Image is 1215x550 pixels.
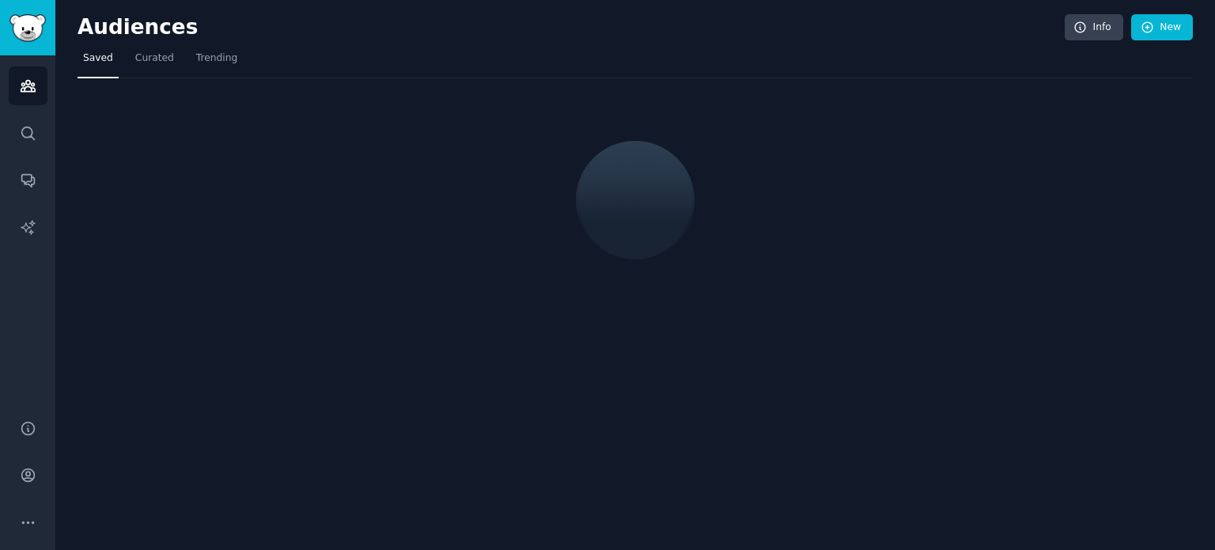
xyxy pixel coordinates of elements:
[78,46,119,78] a: Saved
[9,14,46,42] img: GummySearch logo
[1131,14,1193,41] a: New
[83,51,113,66] span: Saved
[135,51,174,66] span: Curated
[78,15,1065,40] h2: Audiences
[1065,14,1123,41] a: Info
[196,51,237,66] span: Trending
[130,46,180,78] a: Curated
[191,46,243,78] a: Trending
